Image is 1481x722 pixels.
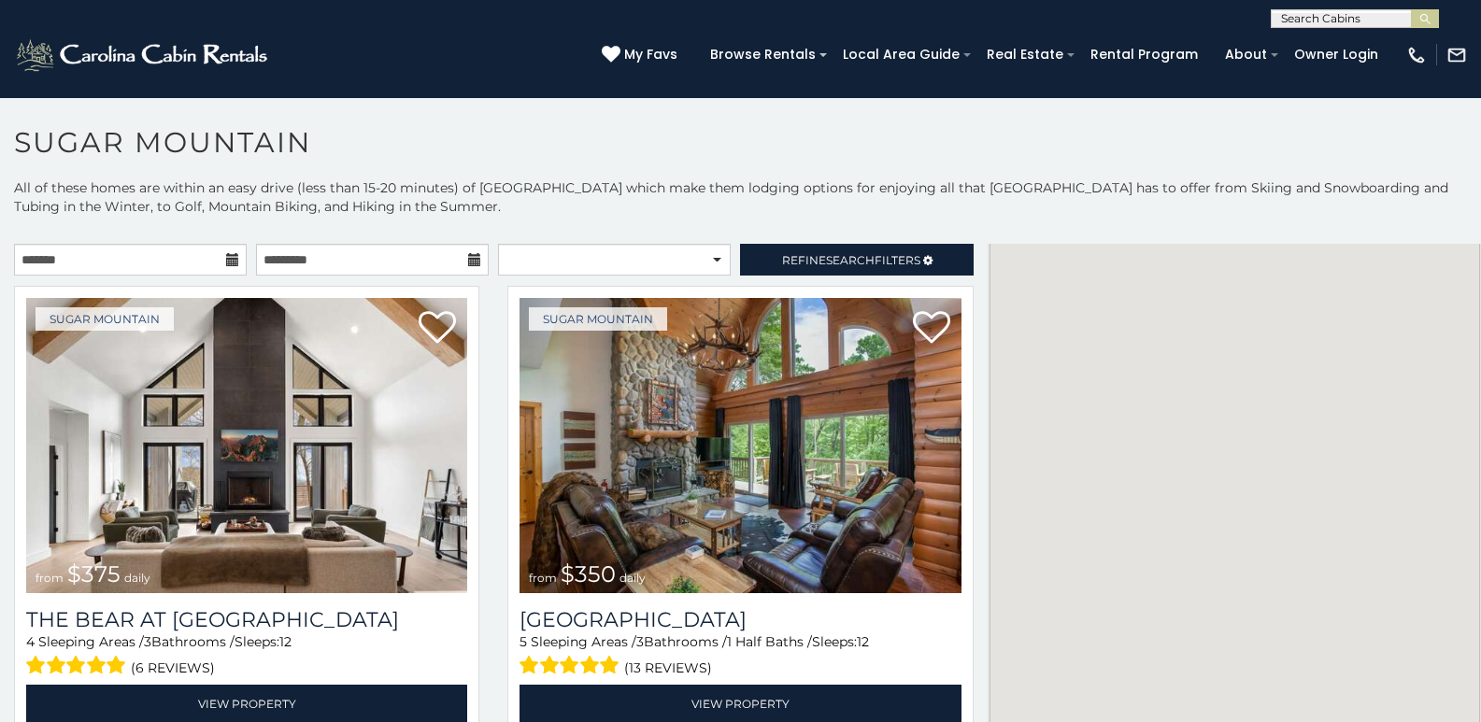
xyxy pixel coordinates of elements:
[419,309,456,348] a: Add to favorites
[619,571,646,585] span: daily
[561,560,616,588] span: $350
[782,253,920,267] span: Refine Filters
[826,253,875,267] span: Search
[977,40,1073,69] a: Real Estate
[520,632,961,680] div: Sleeping Areas / Bathrooms / Sleeps:
[26,298,467,593] img: The Bear At Sugar Mountain
[124,571,150,585] span: daily
[701,40,825,69] a: Browse Rentals
[14,36,273,74] img: White-1-2.png
[636,633,644,650] span: 3
[26,633,35,650] span: 4
[740,244,973,276] a: RefineSearchFilters
[279,633,292,650] span: 12
[26,607,467,632] a: The Bear At [GEOGRAPHIC_DATA]
[833,40,969,69] a: Local Area Guide
[67,560,121,588] span: $375
[520,633,527,650] span: 5
[520,298,961,593] a: Grouse Moor Lodge from $350 daily
[26,607,467,632] h3: The Bear At Sugar Mountain
[520,298,961,593] img: Grouse Moor Lodge
[529,307,667,331] a: Sugar Mountain
[520,607,961,632] a: [GEOGRAPHIC_DATA]
[1216,40,1276,69] a: About
[602,45,682,65] a: My Favs
[529,571,557,585] span: from
[1081,40,1207,69] a: Rental Program
[144,633,151,650] span: 3
[727,633,812,650] span: 1 Half Baths /
[1406,45,1427,65] img: phone-regular-white.png
[624,656,712,680] span: (13 reviews)
[36,571,64,585] span: from
[624,45,677,64] span: My Favs
[1285,40,1388,69] a: Owner Login
[131,656,215,680] span: (6 reviews)
[857,633,869,650] span: 12
[26,298,467,593] a: The Bear At Sugar Mountain from $375 daily
[913,309,950,348] a: Add to favorites
[1446,45,1467,65] img: mail-regular-white.png
[26,632,467,680] div: Sleeping Areas / Bathrooms / Sleeps:
[520,607,961,632] h3: Grouse Moor Lodge
[36,307,174,331] a: Sugar Mountain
